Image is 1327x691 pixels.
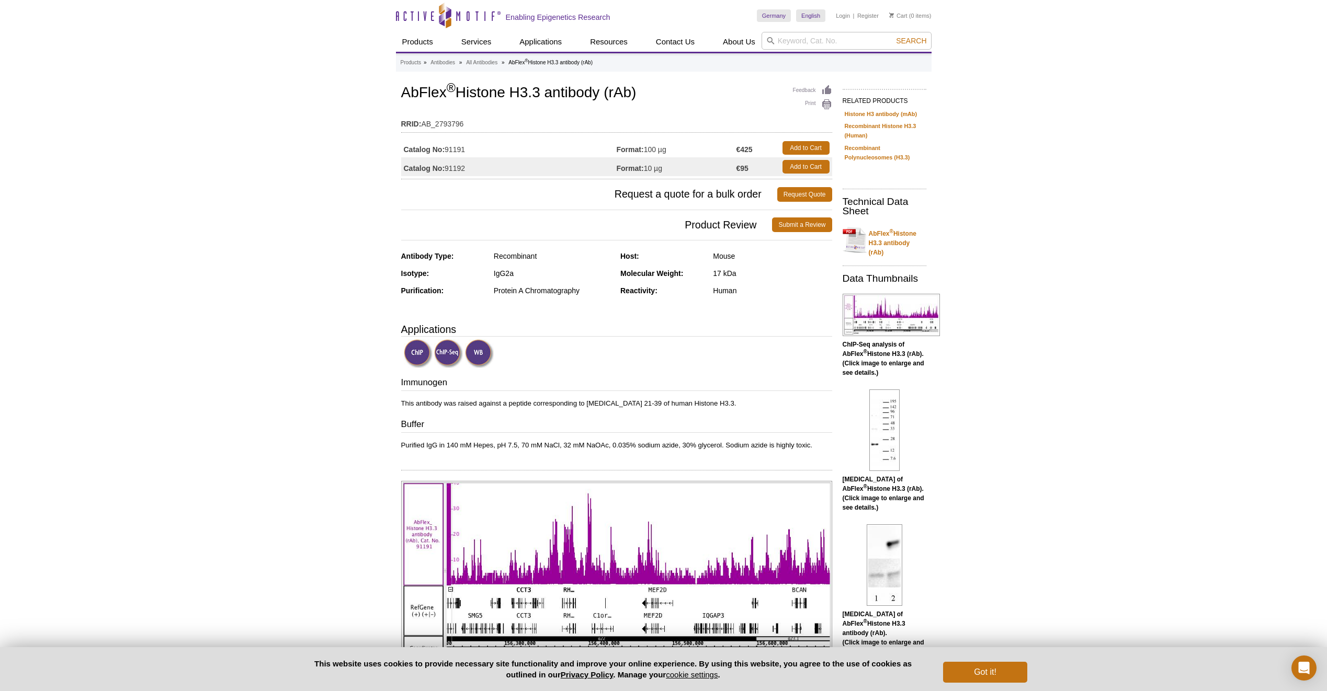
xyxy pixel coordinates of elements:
sup: ® [864,483,867,489]
h2: Technical Data Sheet [843,197,926,216]
b: ChIP-Seq analysis of AbFlex Histone H3.3 (rAb). [843,341,924,358]
td: 91192 [401,157,617,176]
a: Cart [889,12,908,19]
h2: Data Thumbnails [843,274,926,283]
a: Applications [513,32,568,52]
div: IgG2a [494,269,613,278]
strong: Catalog No: [404,145,445,154]
a: Products [401,58,421,67]
img: ChIP-Seq Validated [434,339,463,368]
sup: ® [525,58,528,63]
button: Search [893,36,929,45]
strong: RRID: [401,119,422,129]
a: Login [836,12,850,19]
b: [MEDICAL_DATA] of AbFlex Histone H3.3 (rAb). [843,476,924,492]
a: Register [857,12,879,19]
a: Privacy Policy [561,670,614,679]
td: AB_2793796 [401,113,832,130]
span: Product Review [401,217,773,232]
li: | [853,9,855,22]
h3: Buffer [401,418,832,433]
a: Products [396,32,439,52]
p: This website uses cookies to provide necessary site functionality and improve your online experie... [300,658,926,680]
li: (0 items) [889,9,932,22]
p: (Click image to enlarge and see details.) [843,340,926,377]
strong: Catalog No: [404,164,445,173]
img: Your Cart [889,13,894,18]
li: » [424,60,427,65]
p: (Click image to enlarge and see details.) [843,609,926,657]
a: AbFlex®Histone H3.3 antibody (rAb) [843,223,926,257]
a: Recombinant Polynucleosomes (H3.3) [845,143,924,162]
a: Histone H3 antibody (mAb) [845,109,917,119]
div: Human [713,286,832,295]
img: AbFlex<sup>®</sup> Histone H3.3 (rAb) tested by Western Blot. [869,389,900,471]
a: Recombinant Histone H3.3 (Human) [845,121,924,140]
a: Submit a Review [772,217,832,232]
h1: AbFlex Histone H3.3 antibody (rAb) [401,85,832,102]
a: English [796,9,825,22]
strong: Antibody Type: [401,252,454,260]
strong: Format: [617,164,644,173]
h3: Immunogen [401,376,832,391]
div: Mouse [713,251,832,261]
a: Germany [757,9,791,22]
a: About Us [717,32,762,52]
a: Antibodies [430,58,455,67]
button: Got it! [943,662,1027,683]
td: 100 µg [617,139,736,157]
a: Feedback [793,85,832,96]
a: All Antibodies [466,58,497,67]
strong: Purification: [401,286,444,295]
sup: ® [864,349,867,354]
img: ChIP Validated [404,339,433,368]
strong: €425 [736,145,752,154]
img: AbFlex<sup>®</sup> Histone H3.3 (rAb) tested by ChIP-Seq. [401,481,832,661]
h2: Enabling Epigenetics Research [506,13,610,22]
strong: Molecular Weight: [620,269,683,278]
a: Resources [584,32,634,52]
span: Search [896,37,926,45]
a: Add to Cart [782,160,830,174]
div: Open Intercom Messenger [1291,655,1317,681]
p: Purified IgG in 140 mM Hepes, pH 7.5, 70 mM NaCl, 32 mM NaOAc, 0.035% sodium azide, 30% glycerol.... [401,441,832,450]
h2: RELATED PRODUCTS [843,89,926,108]
strong: Host: [620,252,639,260]
span: Request a quote for a bulk order [401,187,777,202]
button: cookie settings [666,670,718,679]
sup: ® [447,81,456,95]
input: Keyword, Cat. No. [762,32,932,50]
td: 91191 [401,139,617,157]
li: AbFlex Histone H3.3 antibody (rAb) [508,60,593,65]
div: 17 kDa [713,269,832,278]
li: » [459,60,462,65]
sup: ® [890,228,893,234]
sup: ® [864,618,867,624]
div: Recombinant [494,251,613,261]
b: [MEDICAL_DATA] of AbFlex Histone H3.3 antibody (rAb). [843,611,905,637]
a: Request Quote [777,187,832,202]
a: Add to Cart [782,141,830,155]
a: Print [793,99,832,110]
h3: Applications [401,321,832,337]
div: Protein A Chromatography [494,286,613,295]
strong: €95 [736,164,748,173]
p: This antibody was raised against a peptide corresponding to [MEDICAL_DATA] 21-39 of human Histone... [401,399,832,408]
img: Western Blot Validated [465,339,494,368]
li: » [502,60,505,65]
p: (Click image to enlarge and see details.) [843,475,926,512]
strong: Isotype: [401,269,429,278]
strong: Format: [617,145,644,154]
td: 10 µg [617,157,736,176]
img: AbFlex<sup>®</sup> Histone H3.3 antibody (rAb) tested by Western blot. [867,524,902,606]
img: AbFlex<sup>®</sup> Histone H3.3 (rAb) tested by ChIP-Seq. [843,294,940,336]
a: Contact Us [650,32,701,52]
a: Services [455,32,498,52]
strong: Reactivity: [620,286,657,295]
